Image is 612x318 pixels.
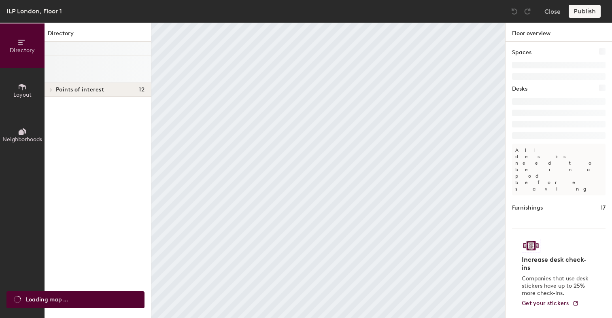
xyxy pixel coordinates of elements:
[6,6,62,16] div: ILP London, Floor 1
[10,47,35,54] span: Directory
[512,48,531,57] h1: Spaces
[522,256,591,272] h4: Increase desk check-ins
[26,295,68,304] span: Loading map ...
[510,7,518,15] img: Undo
[13,91,32,98] span: Layout
[56,87,104,93] span: Points of interest
[45,29,151,42] h1: Directory
[512,204,543,212] h1: Furnishings
[522,300,569,307] span: Get your stickers
[512,144,606,195] p: All desks need to be in a pod before saving
[506,23,612,42] h1: Floor overview
[522,239,540,252] img: Sticker logo
[151,23,505,318] canvas: Map
[139,87,144,93] span: 12
[512,85,527,93] h1: Desks
[2,136,42,143] span: Neighborhoods
[523,7,531,15] img: Redo
[544,5,561,18] button: Close
[601,204,606,212] h1: 17
[522,300,579,307] a: Get your stickers
[522,275,591,297] p: Companies that use desk stickers have up to 25% more check-ins.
